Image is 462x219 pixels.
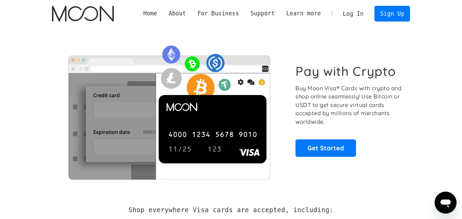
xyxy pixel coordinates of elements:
a: Get Started [295,139,356,156]
div: About [169,9,186,18]
img: Moon Logo [52,6,114,22]
div: For Business [197,9,239,18]
a: home [52,6,114,22]
h1: Pay with Crypto [295,64,396,79]
div: Learn more [280,9,327,18]
div: Learn more [286,9,321,18]
a: Sign Up [374,6,410,21]
div: Support [250,9,275,18]
iframe: Knapp för att öppna meddelandefönstret [435,192,457,214]
div: For Business [192,9,245,18]
img: Moon Cards let you spend your crypto anywhere Visa is accepted. [52,41,286,179]
h2: Shop everywhere Visa cards are accepted, including: [129,206,333,214]
a: Log In [337,6,369,21]
div: Support [245,9,280,18]
div: About [163,9,192,18]
a: Home [137,9,163,18]
p: Buy Moon Visa® Cards with crypto and shop online seamlessly! Use Bitcoin or USDT to get secure vi... [295,84,402,126]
